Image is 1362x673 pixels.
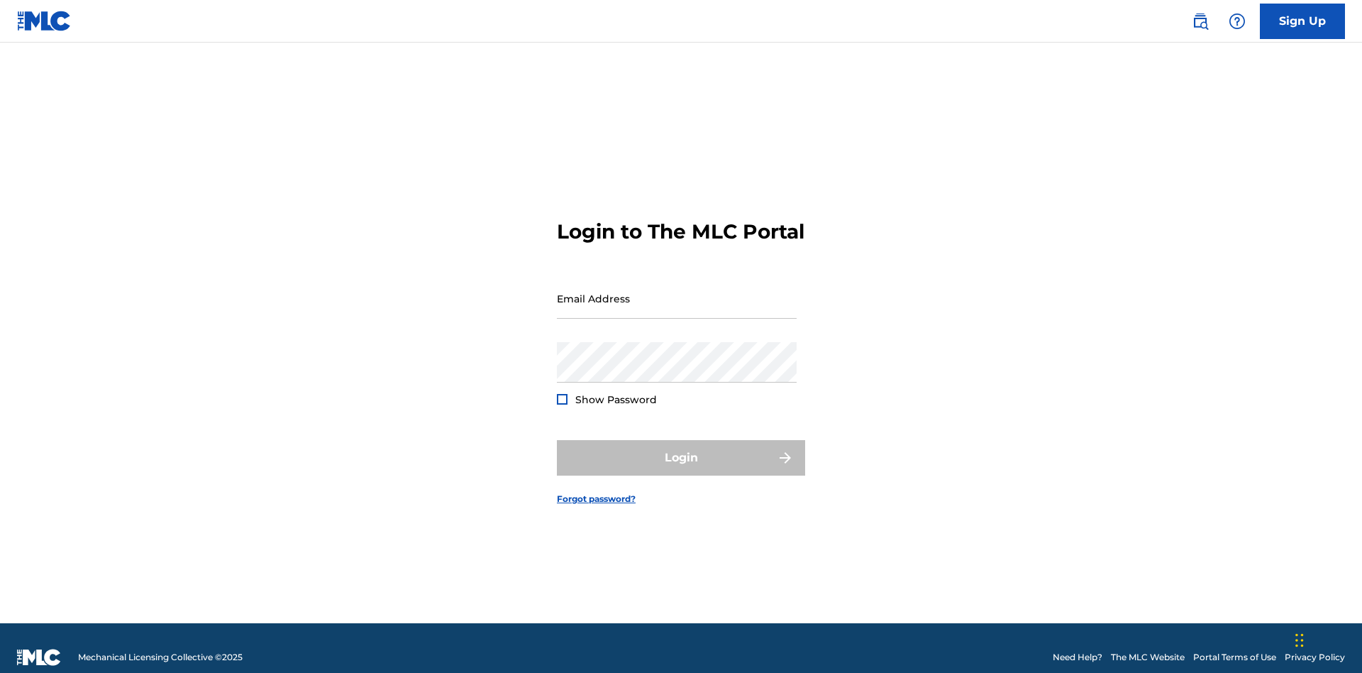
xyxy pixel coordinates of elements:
[1291,605,1362,673] iframe: Chat Widget
[1053,651,1102,664] a: Need Help?
[1260,4,1345,39] a: Sign Up
[1223,7,1251,35] div: Help
[1285,651,1345,664] a: Privacy Policy
[557,219,804,244] h3: Login to The MLC Portal
[17,11,72,31] img: MLC Logo
[575,393,657,406] span: Show Password
[1295,619,1304,662] div: Drag
[1193,651,1276,664] a: Portal Terms of Use
[1186,7,1214,35] a: Public Search
[1229,13,1246,30] img: help
[78,651,243,664] span: Mechanical Licensing Collective © 2025
[1192,13,1209,30] img: search
[1111,651,1185,664] a: The MLC Website
[557,493,636,505] a: Forgot password?
[17,649,61,666] img: logo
